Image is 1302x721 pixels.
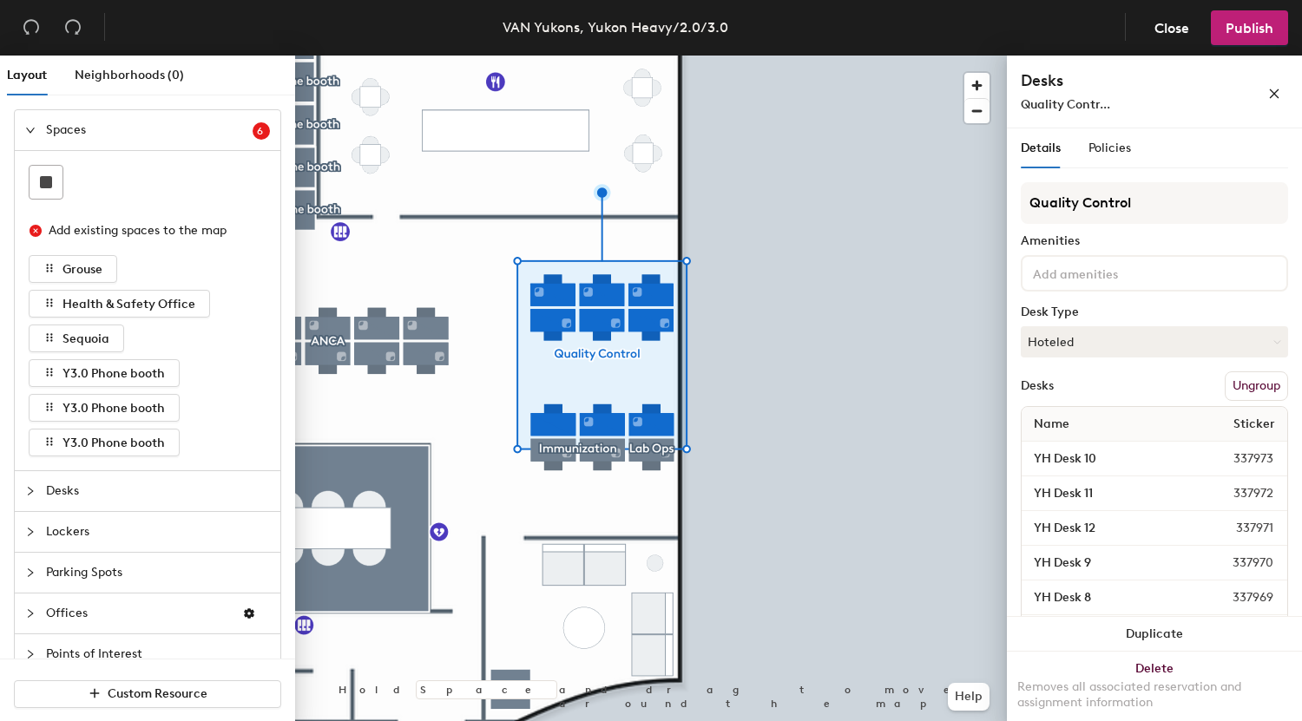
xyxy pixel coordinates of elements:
span: Publish [1226,20,1273,36]
input: Unnamed desk [1025,482,1192,506]
sup: 6 [253,122,270,140]
button: Health & Safety Office [29,290,210,318]
div: Removes all associated reservation and assignment information [1017,679,1292,711]
span: Y3.0 Phone booth [62,401,165,416]
div: VAN Yukons, Yukon Heavy/2.0/3.0 [503,16,728,38]
span: collapsed [25,486,36,496]
button: Duplicate [1007,617,1302,652]
div: Desk Type [1021,305,1288,319]
button: Help [948,683,990,711]
button: Y3.0 Phone booth [29,429,180,456]
span: 337971 [1194,519,1284,538]
button: Undo (⌘ + Z) [14,10,49,45]
span: Layout [7,68,47,82]
input: Unnamed desk [1025,447,1192,471]
input: Unnamed desk [1025,551,1191,575]
div: Add existing spaces to the map [49,221,255,240]
span: Sticker [1225,409,1284,440]
span: 6 [257,125,266,137]
span: Policies [1088,141,1131,155]
span: Neighborhoods (0) [75,68,184,82]
div: Desks [1021,379,1054,393]
h4: Desks [1021,69,1212,92]
span: Lockers [46,512,270,552]
button: Redo (⌘ + ⇧ + Z) [56,10,90,45]
span: undo [23,18,40,36]
span: collapsed [25,608,36,619]
button: Publish [1211,10,1288,45]
button: Ungroup [1225,371,1288,401]
span: Y3.0 Phone booth [62,366,165,381]
button: Grouse [29,255,117,283]
span: Y3.0 Phone booth [62,436,165,450]
span: Health & Safety Office [62,297,195,311]
span: Parking Spots [46,553,270,593]
span: 337970 [1191,554,1284,573]
button: Y3.0 Phone booth [29,394,180,422]
button: Sequoia [29,324,124,352]
span: close [1268,88,1280,100]
span: collapsed [25,527,36,537]
span: Desks [46,471,270,511]
span: Offices [46,593,228,633]
span: expanded [25,125,36,135]
span: Close [1154,20,1189,36]
button: Y3.0 Phone booth [29,359,180,387]
span: Sequoia [62,331,109,346]
span: collapsed [25,649,36,659]
button: Custom Resource [14,680,281,708]
span: close-circle [30,225,42,237]
span: Name [1025,409,1078,440]
span: collapsed [25,567,36,578]
span: Quality Contr... [1021,97,1110,112]
input: Add amenities [1029,262,1186,283]
span: Grouse [62,262,102,277]
span: Details [1021,141,1061,155]
span: Spaces [46,110,253,150]
span: 337969 [1191,588,1284,607]
span: Custom Resource [108,686,207,701]
span: 337972 [1192,484,1284,503]
input: Unnamed desk [1025,516,1194,541]
button: Hoteled [1021,326,1288,357]
div: Amenities [1021,234,1288,248]
span: Points of Interest [46,634,270,674]
input: Unnamed desk [1025,586,1191,610]
span: 337973 [1192,449,1284,469]
button: Close [1140,10,1204,45]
